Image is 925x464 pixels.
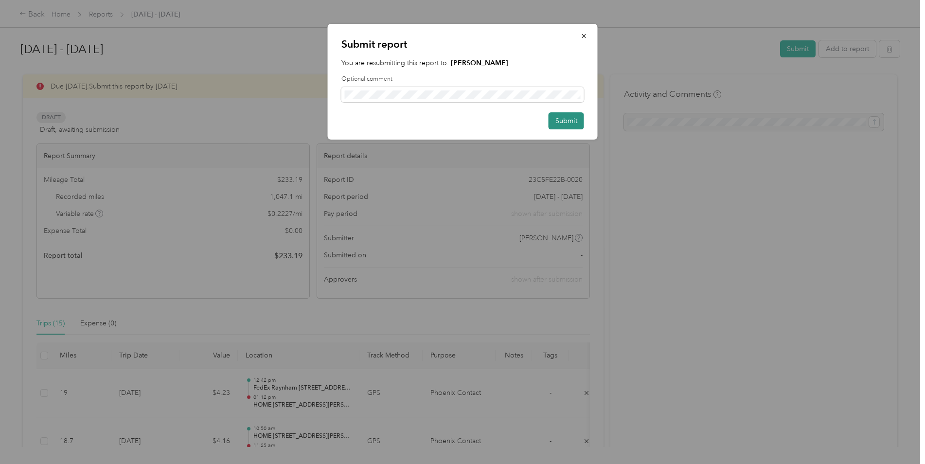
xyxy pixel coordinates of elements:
[341,58,584,68] p: You are resubmitting this report to:
[451,59,508,67] strong: [PERSON_NAME]
[871,410,925,464] iframe: Everlance-gr Chat Button Frame
[549,112,584,129] button: Submit
[341,75,584,84] label: Optional comment
[341,37,584,51] p: Submit report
